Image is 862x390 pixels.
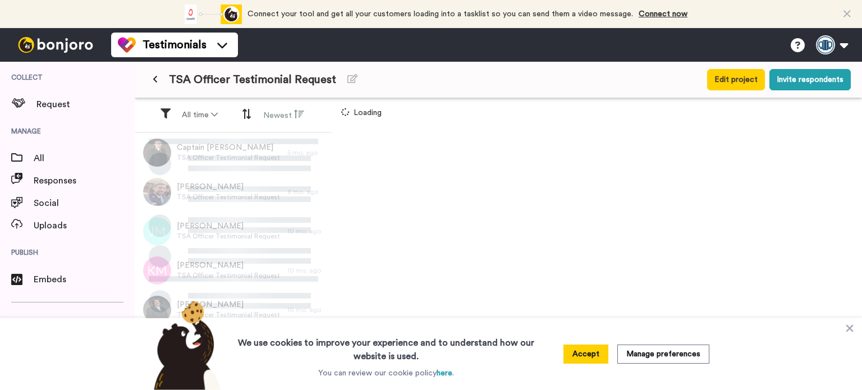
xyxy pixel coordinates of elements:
div: animation [180,4,242,24]
img: bear-with-cookie.png [144,300,227,390]
span: [PERSON_NAME] [177,181,280,192]
h3: We use cookies to improve your experience and to understand how our website is used. [227,329,545,363]
img: km.png [143,256,171,285]
button: All time [175,105,224,125]
a: Captain [PERSON_NAME]TSA Officer Testimonial Request5 mo. ago [135,133,332,172]
img: bj-logo-header-white.svg [13,37,98,53]
span: Connect your tool and get all your customers loading into a tasklist so you can send them a video... [247,10,633,18]
span: TSA Officer Testimonial Request [177,310,280,319]
span: TSA Officer Testimonial Request [177,192,280,201]
img: 519fe510-055b-442e-94fc-ac425f8eac72.jpeg [143,178,171,206]
button: Manage preferences [617,345,709,364]
span: TSA Officer Testimonial Request [177,232,280,241]
a: [PERSON_NAME]TSA Officer Testimonial Request10 mo. ago [135,212,332,251]
span: Request [36,98,135,111]
a: [PERSON_NAME]TSA Officer Testimonial Request8 mo. ago [135,172,332,212]
button: Newest [256,104,311,126]
div: 10 mo. ago [287,266,327,275]
span: [PERSON_NAME] [177,221,280,232]
span: Social [34,196,135,210]
div: 10 mo. ago [287,305,327,314]
span: [PERSON_NAME] [177,260,280,271]
span: Responses [34,174,135,187]
div: 5 mo. ago [287,148,327,157]
img: tm-color.svg [118,36,136,54]
span: Embeds [34,273,135,286]
div: 10 mo. ago [287,227,327,236]
img: jm.png [143,217,171,245]
button: Edit project [707,69,765,90]
img: f4057030-8632-428e-9ca9-fe9dec0488ec.jpeg [143,296,171,324]
span: All [34,152,135,165]
a: [PERSON_NAME]TSA Officer Testimonial Request10 mo. ago [135,251,332,290]
button: Accept [563,345,608,364]
img: 6180d5af-b37d-4554-92f1-e17473e3ae26.jpeg [143,139,171,167]
span: [PERSON_NAME] [177,299,280,310]
a: Connect now [639,10,687,18]
span: Captain [PERSON_NAME] [177,142,280,153]
span: TSA Officer Testimonial Request [177,153,280,162]
a: here [437,369,452,377]
button: Invite respondents [769,69,851,90]
span: TSA Officer Testimonial Request [177,271,280,280]
span: Uploads [34,219,135,232]
div: 8 mo. ago [287,187,327,196]
a: [PERSON_NAME]TSA Officer Testimonial Request10 mo. ago [135,290,332,329]
span: TSA Officer Testimonial Request [169,72,336,88]
p: You can review our cookie policy . [318,368,454,379]
span: Testimonials [143,37,207,53]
